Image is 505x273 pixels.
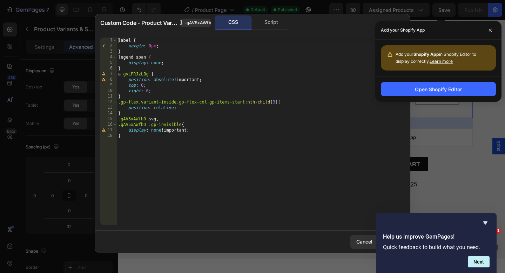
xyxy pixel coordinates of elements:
div: 1 [100,38,117,43]
p: STORY [224,215,246,221]
span: Whole Beans [227,84,261,91]
img: gempages_566656444833727425-f6f4ee45-6631-4249-be8a-a9251fcb84a8.png [221,197,227,205]
span: Fine Grind [227,99,253,105]
div: 17 [100,127,117,133]
div: 11 [100,94,117,99]
span: Medium Grind [329,84,365,91]
div: 3 [100,49,117,54]
div: 14 [100,111,117,116]
button: Next question [468,256,490,267]
div: 12 [100,99,117,105]
p: 100% recyclable packaging [230,196,326,206]
legend: Weight: 200g [221,34,265,46]
div: 9 [100,82,117,88]
div: 8 [100,77,117,82]
div: 10 [100,88,117,94]
div: Shopify App [294,124,324,133]
span: grind [410,132,417,144]
h2: Help us improve GemPages! [383,233,490,241]
button: increment [254,150,270,165]
legend: Format: Whole Beans [221,68,291,79]
img: gempages_566656444833727425-f6f4ee45-6631-4249-be8a-a9251fcb84a8.png [221,175,227,183]
div: 15 [100,116,117,122]
img: gempages_566656444833727425-f6f4ee45-6631-4249-be8a-a9251fcb84a8.png [221,186,227,194]
button: decrement [221,150,237,165]
button: Carousel Next Arrow [186,96,194,104]
span: Coarse Grind [278,84,312,91]
p: Add your Shopify App [381,27,425,34]
button: Open Shopify Editor [381,82,496,96]
div: 16 [100,122,117,127]
strong: Shopify App [413,52,439,57]
div: Help us improve GemPages! [383,219,490,267]
div: CSS [215,15,252,29]
div: 18 [100,133,117,139]
p: Free delivery on orders over £25 [230,174,326,184]
span: .gAV5xAWfbD [185,20,214,26]
button: ADD TO CART [276,150,337,165]
p: BREWING [224,239,255,246]
span: 1kg [258,50,267,57]
p: Quick feedback to build what you need. [383,244,490,251]
div: Open Shopify Editor [415,86,462,93]
p: Dispatched next working day [230,185,326,195]
span: 200g [227,50,241,57]
div: 5 [100,60,117,66]
div: 13 [100,105,117,111]
div: 7 [100,71,117,77]
span: 1 [496,228,501,234]
p: SPEC [224,227,241,233]
div: 4 [100,54,117,60]
button: Hide survey [481,219,490,227]
div: 6 [100,66,117,71]
div: ADD TO CART [284,153,329,162]
span: Add your in Shopify Editor to display correctly. [396,52,476,64]
button: .gAV5xAWfbD [180,19,211,27]
span: Custom Code - Product Variants & Swatches [100,19,177,27]
div: 2 [100,43,117,49]
div: Script [253,15,290,29]
div: Cancel [356,238,372,245]
button: Learn more [430,58,453,65]
input: quantity [237,150,254,165]
button: Cancel [350,235,378,249]
div: Product Variants & Swatches [224,24,285,31]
